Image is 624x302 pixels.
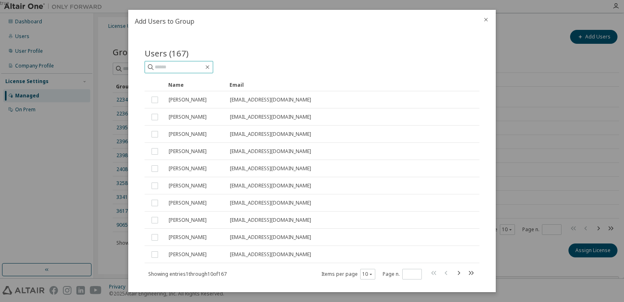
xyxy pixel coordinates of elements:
[169,97,207,103] span: [PERSON_NAME]
[169,131,207,137] span: [PERSON_NAME]
[230,200,311,206] span: [EMAIL_ADDRESS][DOMAIN_NAME]
[230,148,311,155] span: [EMAIL_ADDRESS][DOMAIN_NAME]
[483,16,489,23] button: close
[168,78,223,91] div: Name
[383,269,422,279] span: Page n.
[169,165,207,172] span: [PERSON_NAME]
[169,217,207,223] span: [PERSON_NAME]
[169,114,207,120] span: [PERSON_NAME]
[145,47,189,59] span: Users (167)
[169,234,207,241] span: [PERSON_NAME]
[230,131,311,137] span: [EMAIL_ADDRESS][DOMAIN_NAME]
[128,10,476,33] h2: Add Users to Group
[169,251,207,258] span: [PERSON_NAME]
[230,165,311,172] span: [EMAIL_ADDRESS][DOMAIN_NAME]
[230,183,311,189] span: [EMAIL_ADDRESS][DOMAIN_NAME]
[230,251,311,258] span: [EMAIL_ADDRESS][DOMAIN_NAME]
[169,148,207,155] span: [PERSON_NAME]
[148,270,227,277] span: Showing entries 1 through 10 of 167
[230,78,412,91] div: Email
[230,234,311,241] span: [EMAIL_ADDRESS][DOMAIN_NAME]
[321,269,375,279] span: Items per page
[169,183,207,189] span: [PERSON_NAME]
[230,217,311,223] span: [EMAIL_ADDRESS][DOMAIN_NAME]
[169,200,207,206] span: [PERSON_NAME]
[230,114,311,120] span: [EMAIL_ADDRESS][DOMAIN_NAME]
[362,271,373,277] button: 10
[230,97,311,103] span: [EMAIL_ADDRESS][DOMAIN_NAME]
